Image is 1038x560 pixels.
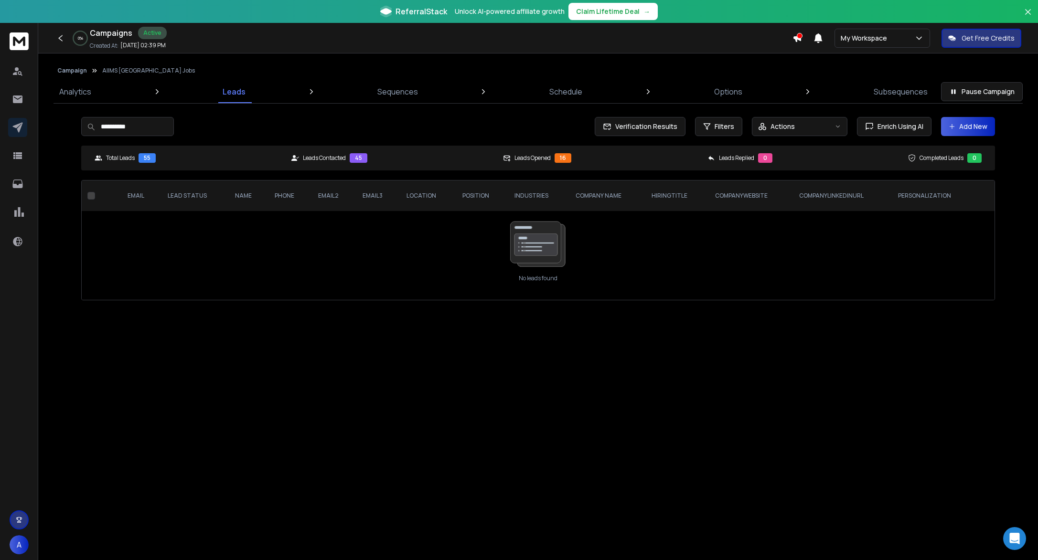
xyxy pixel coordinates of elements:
th: companyWebsite [707,180,792,211]
th: LEAD STATUS [160,180,228,211]
button: Verification Results [595,117,685,136]
div: 45 [350,153,367,163]
button: Enrich Using AI [857,117,931,136]
button: Close banner [1022,6,1034,29]
button: A [10,535,29,554]
span: Verification Results [611,122,677,131]
th: NAME [227,180,267,211]
a: Subsequences [868,80,933,103]
h1: Campaigns [90,27,132,39]
button: Filters [695,117,742,136]
div: 0 [758,153,772,163]
th: Personalization [890,180,975,211]
p: AIIMS [GEOGRAPHIC_DATA] Jobs [102,67,195,74]
p: Created At: [90,42,118,50]
span: → [643,7,650,16]
div: Open Intercom Messenger [1003,527,1026,550]
p: 0 % [78,35,83,41]
p: [DATE] 02:39 PM [120,42,166,49]
p: Completed Leads [920,154,963,162]
a: Leads [217,80,251,103]
button: Claim Lifetime Deal→ [568,3,658,20]
a: Sequences [372,80,424,103]
p: Leads Contacted [303,154,346,162]
th: location [399,180,455,211]
th: Company Name [568,180,644,211]
p: Schedule [549,86,582,97]
p: Actions [770,122,795,131]
p: Subsequences [874,86,928,97]
p: Total Leads [106,154,135,162]
p: Leads Opened [514,154,551,162]
th: Phone [267,180,310,211]
th: email3 [355,180,399,211]
button: Pause Campaign [941,82,1023,101]
p: No leads found [519,275,557,282]
p: Leads Replied [719,154,754,162]
th: companyLinkedinUrl [792,180,890,211]
div: Active [138,27,167,39]
p: Analytics [59,86,91,97]
p: Get Free Credits [962,33,1015,43]
p: Options [714,86,742,97]
th: hiringTitle [644,180,707,211]
div: 0 [967,153,982,163]
th: email2 [310,180,355,211]
span: Filters [715,122,734,131]
th: position [455,180,507,211]
th: industries [507,180,568,211]
button: Add New [941,117,995,136]
p: Unlock AI-powered affiliate growth [455,7,565,16]
span: Enrich Using AI [874,122,923,131]
p: My Workspace [841,33,891,43]
a: Analytics [54,80,97,103]
th: EMAIL [120,180,160,211]
a: Schedule [544,80,588,103]
div: 16 [555,153,571,163]
button: Campaign [57,67,87,74]
p: Leads [223,86,246,97]
button: Get Free Credits [942,29,1021,48]
a: Options [708,80,748,103]
span: ReferralStack [396,6,447,17]
div: 55 [139,153,156,163]
p: Sequences [377,86,418,97]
